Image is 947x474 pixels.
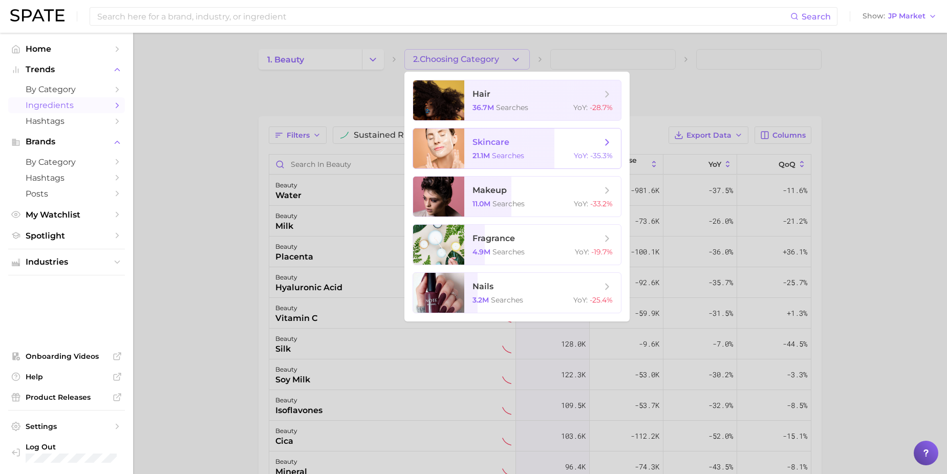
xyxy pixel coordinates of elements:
[26,257,107,267] span: Industries
[573,295,588,305] span: YoY :
[590,103,613,112] span: -28.7%
[8,186,125,202] a: Posts
[26,137,107,146] span: Brands
[8,81,125,97] a: by Category
[8,254,125,270] button: Industries
[26,393,107,402] span: Product Releases
[8,439,125,466] a: Log out. Currently logged in with e-mail jkno@cosmax.com.
[26,352,107,361] span: Onboarding Videos
[96,8,790,25] input: Search here for a brand, industry, or ingredient
[573,103,588,112] span: YoY :
[26,44,107,54] span: Home
[10,9,64,21] img: SPATE
[591,247,613,256] span: -19.7%
[26,173,107,183] span: Hashtags
[492,151,524,160] span: searches
[26,442,117,451] span: Log Out
[491,295,523,305] span: searches
[590,151,613,160] span: -35.3%
[888,13,926,19] span: JP Market
[8,228,125,244] a: Spotlight
[26,65,107,74] span: Trends
[8,369,125,384] a: Help
[8,207,125,223] a: My Watchlist
[26,116,107,126] span: Hashtags
[26,422,107,431] span: Settings
[26,157,107,167] span: by Category
[472,103,494,112] span: 36.7m
[26,231,107,241] span: Spotlight
[863,13,885,19] span: Show
[26,210,107,220] span: My Watchlist
[492,199,525,208] span: searches
[8,349,125,364] a: Onboarding Videos
[8,41,125,57] a: Home
[8,419,125,434] a: Settings
[590,199,613,208] span: -33.2%
[26,372,107,381] span: Help
[8,170,125,186] a: Hashtags
[472,295,489,305] span: 3.2m
[26,84,107,94] span: by Category
[574,199,588,208] span: YoY :
[574,151,588,160] span: YoY :
[472,199,490,208] span: 11.0m
[26,189,107,199] span: Posts
[8,113,125,129] a: Hashtags
[575,247,589,256] span: YoY :
[492,247,525,256] span: searches
[472,247,490,256] span: 4.9m
[8,154,125,170] a: by Category
[8,390,125,405] a: Product Releases
[26,100,107,110] span: Ingredients
[472,282,493,291] span: nails
[496,103,528,112] span: searches
[404,72,630,321] ul: 2.Choosing Category
[472,151,490,160] span: 21.1m
[472,89,490,99] span: hair
[472,137,509,147] span: skincare
[8,62,125,77] button: Trends
[472,233,515,243] span: fragrance
[472,185,507,195] span: makeup
[8,97,125,113] a: Ingredients
[590,295,613,305] span: -25.4%
[8,134,125,149] button: Brands
[860,10,939,23] button: ShowJP Market
[802,12,831,21] span: Search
